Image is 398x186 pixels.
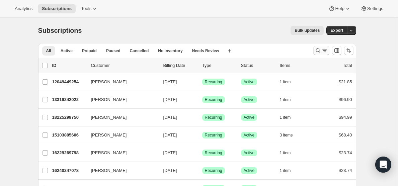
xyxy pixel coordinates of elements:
button: Bulk updates [291,26,324,35]
p: Status [241,62,274,69]
span: $23.74 [339,168,352,173]
button: [PERSON_NAME] [87,130,154,141]
span: Export [330,28,343,33]
button: Analytics [11,4,36,13]
span: [PERSON_NAME] [91,114,127,121]
span: Recurring [205,115,222,120]
button: Tools [77,4,102,13]
span: [DATE] [163,79,177,84]
span: Help [335,6,344,11]
span: Recurring [205,79,222,85]
span: $68.40 [339,132,352,137]
button: Search and filter results [313,46,329,55]
span: Analytics [15,6,32,11]
button: 1 item [280,77,298,87]
button: Create new view [224,46,235,56]
span: [DATE] [163,168,177,173]
span: 1 item [280,97,291,102]
div: 16229269798[PERSON_NAME][DATE]SuccessRecurringSuccessActive1 item$23.74 [52,148,352,158]
span: No inventory [158,48,182,54]
span: [DATE] [163,150,177,155]
div: 16240247078[PERSON_NAME][DATE]SuccessRecurringSuccessActive1 item$23.74 [52,166,352,175]
button: [PERSON_NAME] [87,148,154,158]
span: 3 items [280,132,293,138]
span: [PERSON_NAME] [91,96,127,103]
button: [PERSON_NAME] [87,165,154,176]
span: 1 item [280,79,291,85]
div: 13319242022[PERSON_NAME][DATE]SuccessRecurringSuccessActive1 item$96.90 [52,95,352,104]
span: Active [244,79,255,85]
span: Tools [81,6,91,11]
span: [PERSON_NAME] [91,167,127,174]
span: Recurring [205,97,222,102]
span: Cancelled [130,48,149,54]
span: Recurring [205,150,222,156]
p: 18225299750 [52,114,86,121]
button: Help [324,4,355,13]
span: Recurring [205,132,222,138]
span: $96.90 [339,97,352,102]
div: 18225299750[PERSON_NAME][DATE]SuccessRecurringSuccessActive1 item$94.99 [52,113,352,122]
p: Total [343,62,352,69]
p: 15103885606 [52,132,86,138]
p: ID [52,62,86,69]
span: 1 item [280,115,291,120]
span: Active [244,168,255,173]
button: 1 item [280,113,298,122]
p: Customer [91,62,158,69]
span: Needs Review [192,48,219,54]
p: 13319242022 [52,96,86,103]
div: 12049449254[PERSON_NAME][DATE]SuccessRecurringSuccessActive1 item$21.85 [52,77,352,87]
button: 1 item [280,95,298,104]
span: [DATE] [163,132,177,137]
button: Settings [356,4,387,13]
div: Items [280,62,313,69]
span: $23.74 [339,150,352,155]
button: [PERSON_NAME] [87,112,154,123]
button: Customize table column order and visibility [332,46,341,55]
span: $94.99 [339,115,352,120]
div: Type [202,62,236,69]
div: 15103885606[PERSON_NAME][DATE]SuccessRecurringSuccessActive3 items$68.40 [52,130,352,140]
button: Subscriptions [38,4,76,13]
span: [PERSON_NAME] [91,79,127,85]
span: [PERSON_NAME] [91,150,127,156]
p: Billing Date [163,62,197,69]
div: Open Intercom Messenger [375,157,391,173]
button: Sort the results [344,46,353,55]
span: Active [244,150,255,156]
span: $21.85 [339,79,352,84]
div: IDCustomerBilling DateTypeStatusItemsTotal [52,62,352,69]
span: Prepaid [82,48,97,54]
span: All [46,48,51,54]
span: Bulk updates [295,28,320,33]
p: 16240247078 [52,167,86,174]
span: [DATE] [163,97,177,102]
span: Active [61,48,73,54]
span: Subscriptions [42,6,72,11]
span: Paused [106,48,121,54]
span: [DATE] [163,115,177,120]
button: Export [326,26,347,35]
span: [PERSON_NAME] [91,132,127,138]
button: 1 item [280,148,298,158]
span: Recurring [205,168,222,173]
span: Active [244,97,255,102]
span: Settings [367,6,383,11]
p: 16229269798 [52,150,86,156]
p: 12049449254 [52,79,86,85]
span: Active [244,115,255,120]
span: Subscriptions [38,27,82,34]
span: 1 item [280,150,291,156]
button: 3 items [280,130,300,140]
span: 1 item [280,168,291,173]
span: Active [244,132,255,138]
button: [PERSON_NAME] [87,77,154,87]
button: 1 item [280,166,298,175]
button: [PERSON_NAME] [87,94,154,105]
